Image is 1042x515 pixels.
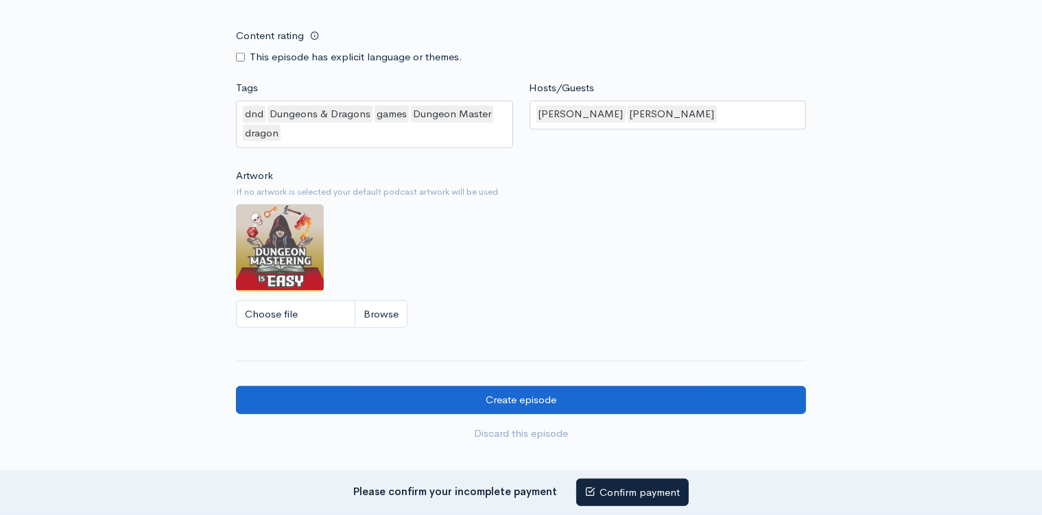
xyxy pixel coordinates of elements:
[530,80,595,96] label: Hosts/Guests
[243,125,281,142] div: dragon
[236,22,304,50] label: Content rating
[353,484,557,497] strong: Please confirm your incomplete payment
[411,106,493,123] div: Dungeon Master
[268,106,372,123] div: Dungeons & Dragons
[628,106,717,123] div: [PERSON_NAME]
[375,106,409,123] div: games
[243,106,265,123] div: dnd
[236,80,258,96] label: Tags
[250,49,462,65] label: This episode has explicit language or themes.
[576,479,689,507] a: Confirm payment
[236,185,806,199] small: If no artwork is selected your default podcast artwork will be used
[536,106,626,123] div: [PERSON_NAME]
[236,168,273,184] label: Artwork
[236,420,806,448] a: Discard this episode
[236,386,806,414] input: Create episode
